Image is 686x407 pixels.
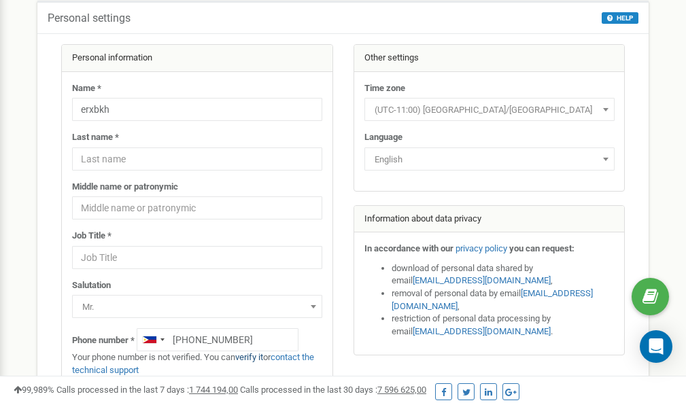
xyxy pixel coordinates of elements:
[72,230,112,243] label: Job Title *
[240,385,426,395] span: Calls processed in the last 30 days :
[72,295,322,318] span: Mr.
[72,334,135,347] label: Phone number *
[62,45,332,72] div: Personal information
[369,101,610,120] span: (UTC-11:00) Pacific/Midway
[392,313,615,338] li: restriction of personal data processing by email .
[72,351,322,376] p: Your phone number is not verified. You can or
[413,275,551,285] a: [EMAIL_ADDRESS][DOMAIN_NAME]
[640,330,672,363] div: Open Intercom Messenger
[364,131,402,144] label: Language
[369,150,610,169] span: English
[354,206,625,233] div: Information about data privacy
[354,45,625,72] div: Other settings
[456,243,507,253] a: privacy policy
[72,246,322,269] input: Job Title
[189,385,238,395] u: 1 744 194,00
[72,82,101,95] label: Name *
[413,326,551,336] a: [EMAIL_ADDRESS][DOMAIN_NAME]
[72,196,322,219] input: Middle name or patronymic
[14,385,54,395] span: 99,989%
[377,385,426,395] u: 7 596 625,00
[72,147,322,171] input: Last name
[392,287,615,313] li: removal of personal data by email ,
[509,243,574,253] strong: you can request:
[72,279,111,292] label: Salutation
[364,82,405,95] label: Time zone
[56,385,238,395] span: Calls processed in the last 7 days :
[72,181,178,194] label: Middle name or patronymic
[235,352,263,362] a: verify it
[48,12,131,24] h5: Personal settings
[72,98,322,121] input: Name
[364,147,615,171] span: English
[72,352,314,375] a: contact the technical support
[364,98,615,121] span: (UTC-11:00) Pacific/Midway
[392,262,615,287] li: download of personal data shared by email ,
[602,12,638,24] button: HELP
[364,243,453,253] strong: In accordance with our
[392,288,593,311] a: [EMAIL_ADDRESS][DOMAIN_NAME]
[77,298,318,317] span: Mr.
[137,328,298,351] input: +1-800-555-55-55
[137,329,169,351] div: Telephone country code
[72,131,119,144] label: Last name *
